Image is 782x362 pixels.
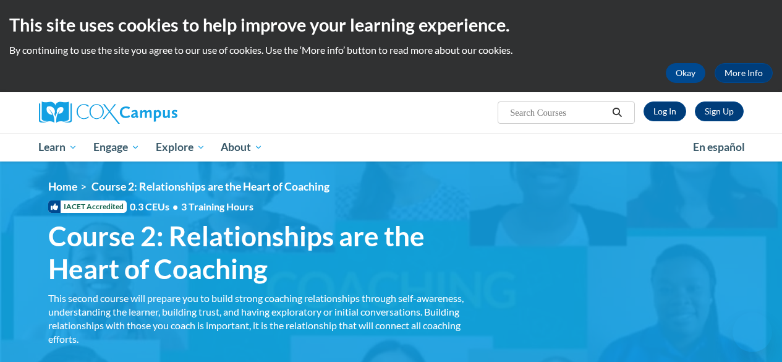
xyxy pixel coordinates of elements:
[608,105,626,120] button: Search
[644,101,686,121] a: Log In
[9,43,773,57] p: By continuing to use the site you agree to our use of cookies. Use the ‘More info’ button to read...
[39,101,261,124] a: Cox Campus
[172,200,178,212] span: •
[9,12,773,37] h2: This site uses cookies to help improve your learning experience.
[685,134,753,160] a: En español
[181,200,253,212] span: 3 Training Hours
[48,220,475,285] span: Course 2: Relationships are the Heart of Coaching
[91,180,329,193] span: Course 2: Relationships are the Heart of Coaching
[693,140,745,153] span: En español
[38,140,77,155] span: Learn
[48,200,127,213] span: IACET Accredited
[221,140,263,155] span: About
[85,133,148,162] a: Engage
[733,312,772,352] iframe: Button to launch messaging window
[48,291,475,346] div: This second course will prepare you to build strong coaching relationships through self-awareness...
[509,105,608,120] input: Search Courses
[148,133,213,162] a: Explore
[213,133,271,162] a: About
[31,133,86,162] a: Learn
[130,200,253,213] span: 0.3 CEUs
[715,63,773,83] a: More Info
[156,140,205,155] span: Explore
[695,101,744,121] a: Register
[30,133,753,162] div: Main menu
[39,101,177,124] img: Cox Campus
[666,63,705,83] button: Okay
[93,140,140,155] span: Engage
[48,180,77,193] a: Home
